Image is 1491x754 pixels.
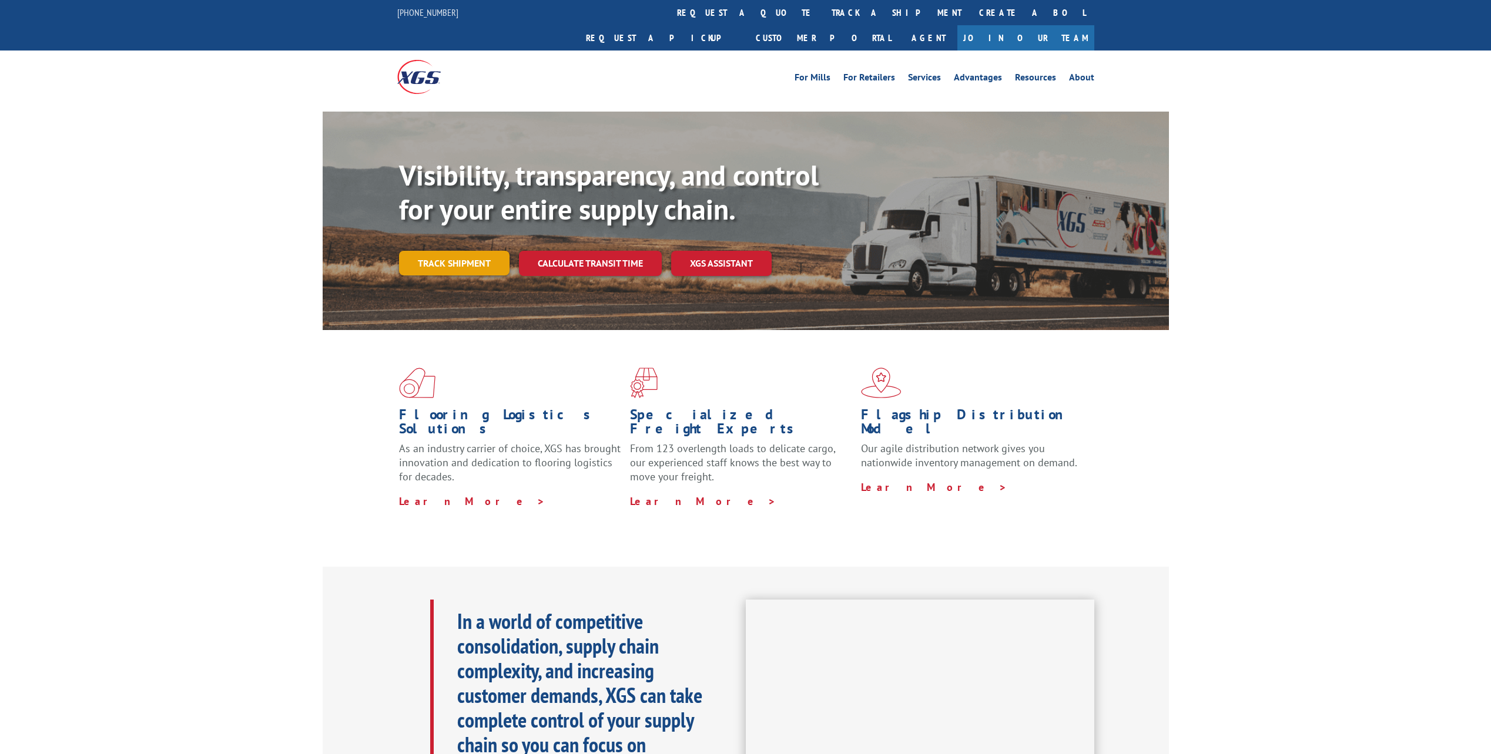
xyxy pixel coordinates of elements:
[861,368,902,398] img: xgs-icon-flagship-distribution-model-red
[900,25,957,51] a: Agent
[954,73,1002,86] a: Advantages
[630,442,852,494] p: From 123 overlength loads to delicate cargo, our experienced staff knows the best way to move you...
[843,73,895,86] a: For Retailers
[630,368,658,398] img: xgs-icon-focused-on-flooring-red
[630,494,776,508] a: Learn More >
[399,368,435,398] img: xgs-icon-total-supply-chain-intelligence-red
[399,157,819,227] b: Visibility, transparency, and control for your entire supply chain.
[861,408,1083,442] h1: Flagship Distribution Model
[399,442,621,483] span: As an industry carrier of choice, XGS has brought innovation and dedication to flooring logistics...
[519,251,662,276] a: Calculate transit time
[671,251,772,276] a: XGS ASSISTANT
[1069,73,1094,86] a: About
[1015,73,1056,86] a: Resources
[397,6,458,18] a: [PHONE_NUMBER]
[577,25,747,51] a: Request a pickup
[957,25,1094,51] a: Join Our Team
[630,408,852,442] h1: Specialized Freight Experts
[399,494,545,508] a: Learn More >
[399,408,621,442] h1: Flooring Logistics Solutions
[399,251,510,275] a: Track shipment
[795,73,830,86] a: For Mills
[908,73,941,86] a: Services
[861,442,1077,469] span: Our agile distribution network gives you nationwide inventory management on demand.
[747,25,900,51] a: Customer Portal
[861,480,1007,494] a: Learn More >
